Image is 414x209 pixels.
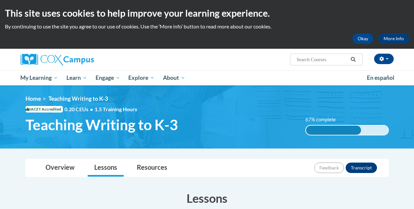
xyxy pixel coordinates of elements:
a: My Learning [16,70,63,85]
span: My Learning [20,74,58,82]
button: Search [348,56,358,63]
button: Transcript [346,163,377,173]
a: Resources [130,159,174,177]
div: Main menu [16,70,399,85]
a: More Info [378,33,409,44]
a: Cox Campus [21,54,138,65]
span: Teaching Writing to K-3 [48,95,108,102]
img: Cox Campus [21,54,94,65]
span: Teaching Writing to K-3 [26,116,178,133]
span: Explore [128,74,154,82]
a: Overview [39,159,81,177]
span: En español [367,74,394,81]
i:  [350,57,356,62]
a: Home [26,95,41,102]
button: Okay [352,33,373,44]
input: Search Courses [296,56,348,63]
a: En español [363,71,399,85]
span: Learn [66,74,87,82]
span: 1.5 Training Hours [95,106,137,112]
label: 67% complete [305,116,343,123]
span: 0.20 CEUs [64,106,95,113]
a: Learn [62,70,91,85]
a: Lessons [88,159,124,177]
span: • [90,106,93,112]
span: Engage [96,74,120,82]
span: IACET Accredited [26,106,63,113]
div: 67% complete [306,126,361,135]
p: By continuing to use the site you agree to our use of cookies. Use the ‘More info’ button to read... [5,23,409,30]
button: Account Settings [374,54,394,64]
span: About [163,74,185,82]
h3: Lessons [26,190,389,206]
button: Feedback [314,163,344,173]
a: Explore [124,70,159,85]
a: About [159,70,189,85]
h2: This site uses cookies to help improve your learning experience. [5,7,409,20]
a: Engage [91,70,124,85]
